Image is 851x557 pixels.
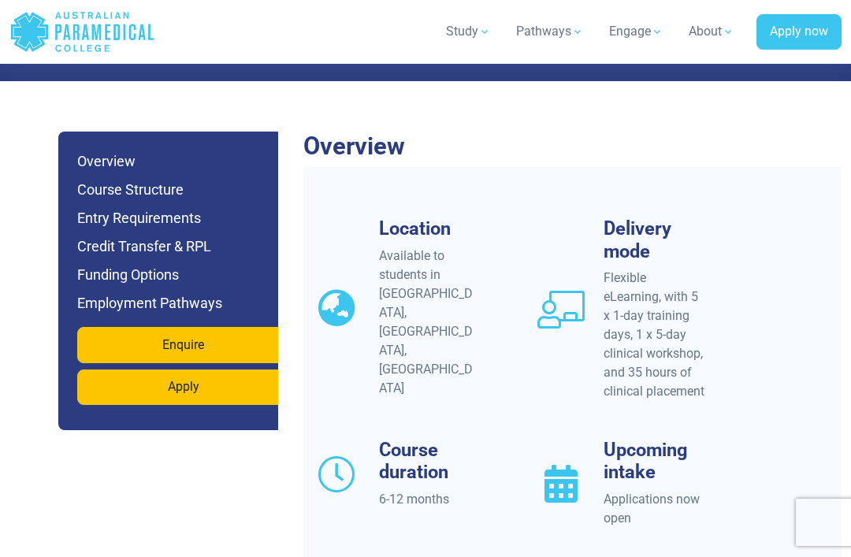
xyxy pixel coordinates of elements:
[77,179,289,201] h6: Course Structure
[604,490,704,528] div: Applications now open
[437,9,500,54] a: Study
[77,236,289,258] h6: Credit Transfer & RPL
[604,217,704,262] h3: Delivery mode
[77,150,289,173] h6: Overview
[77,327,289,363] a: Enquire
[604,439,704,484] h3: Upcoming intake
[77,264,289,286] h6: Funding Options
[756,14,842,50] a: Apply now
[679,9,744,54] a: About
[600,9,673,54] a: Engage
[77,292,289,314] h6: Employment Pathways
[77,369,289,406] a: Apply
[77,207,289,229] h6: Entry Requirements
[379,217,480,240] h3: Location
[379,490,480,509] div: 6-12 months
[604,269,704,401] div: Flexible eLearning, with 5 x 1-day training days, 1 x 5-day clinical workshop, and 35 hours of cl...
[507,9,593,54] a: Pathways
[303,132,842,161] h2: Overview
[9,6,155,58] a: Australian Paramedical College
[379,247,480,398] div: Available to students in [GEOGRAPHIC_DATA], [GEOGRAPHIC_DATA], [GEOGRAPHIC_DATA]
[379,439,480,484] h3: Course duration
